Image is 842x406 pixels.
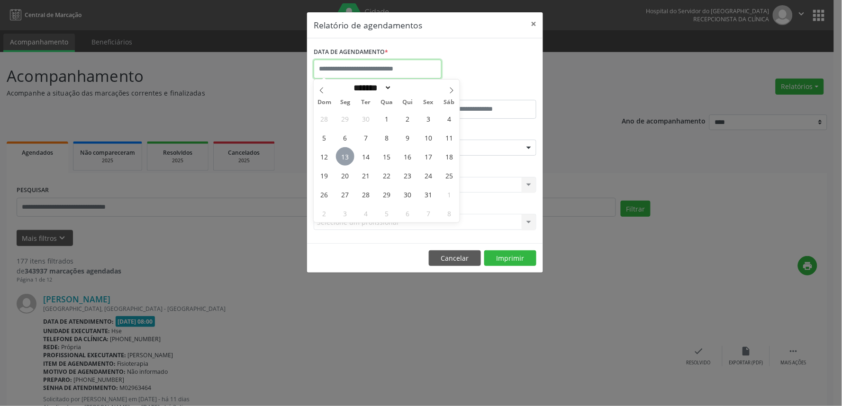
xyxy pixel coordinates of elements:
span: Outubro 10, 2025 [419,128,438,147]
span: Outubro 15, 2025 [378,147,396,166]
span: Novembro 7, 2025 [419,204,438,222]
span: Outubro 27, 2025 [336,185,354,203]
span: Outubro 6, 2025 [336,128,354,147]
span: Ter [355,99,376,106]
span: Outubro 19, 2025 [315,166,334,185]
span: Sáb [439,99,460,106]
span: Outubro 14, 2025 [357,147,375,166]
span: Outubro 9, 2025 [398,128,417,147]
button: Close [524,12,543,35]
span: Outubro 12, 2025 [315,147,334,166]
select: Month [351,83,392,93]
span: Sex [418,99,439,106]
h5: Relatório de agendamentos [314,19,422,31]
span: Outubro 1, 2025 [378,109,396,128]
span: Outubro 13, 2025 [336,147,354,166]
span: Outubro 30, 2025 [398,185,417,203]
span: Outubro 29, 2025 [378,185,396,203]
span: Outubro 24, 2025 [419,166,438,185]
span: Outubro 17, 2025 [419,147,438,166]
span: Outubro 2, 2025 [398,109,417,128]
span: Novembro 1, 2025 [440,185,459,203]
span: Outubro 11, 2025 [440,128,459,147]
span: Setembro 29, 2025 [336,109,354,128]
label: DATA DE AGENDAMENTO [314,45,388,60]
span: Outubro 22, 2025 [378,166,396,185]
span: Novembro 2, 2025 [315,204,334,222]
span: Novembro 3, 2025 [336,204,354,222]
span: Outubro 26, 2025 [315,185,334,203]
span: Dom [314,99,335,106]
span: Outubro 25, 2025 [440,166,459,185]
span: Outubro 5, 2025 [315,128,334,147]
span: Outubro 21, 2025 [357,166,375,185]
span: Qui [397,99,418,106]
span: Outubro 3, 2025 [419,109,438,128]
label: ATÉ [427,85,536,100]
span: Novembro 5, 2025 [378,204,396,222]
span: Outubro 16, 2025 [398,147,417,166]
input: Year [392,83,423,93]
span: Outubro 4, 2025 [440,109,459,128]
span: Outubro 8, 2025 [378,128,396,147]
span: Setembro 30, 2025 [357,109,375,128]
button: Cancelar [429,250,481,266]
span: Outubro 28, 2025 [357,185,375,203]
span: Outubro 7, 2025 [357,128,375,147]
span: Setembro 28, 2025 [315,109,334,128]
span: Novembro 6, 2025 [398,204,417,222]
span: Novembro 4, 2025 [357,204,375,222]
span: Outubro 23, 2025 [398,166,417,185]
span: Seg [335,99,355,106]
span: Outubro 31, 2025 [419,185,438,203]
span: Novembro 8, 2025 [440,204,459,222]
span: Qua [376,99,397,106]
button: Imprimir [484,250,536,266]
span: Outubro 18, 2025 [440,147,459,166]
span: Outubro 20, 2025 [336,166,354,185]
